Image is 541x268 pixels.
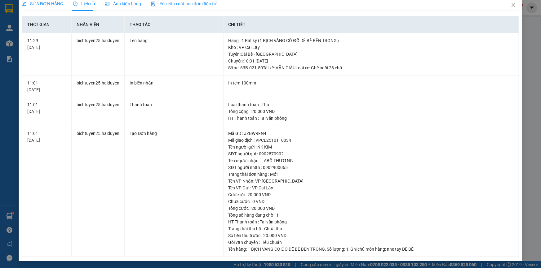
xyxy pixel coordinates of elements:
[228,198,514,205] div: Chưa cước : 0 VND
[130,101,218,108] div: Thanh toán
[228,51,514,71] div: Tuyến : Cái Bè - [GEOGRAPHIC_DATA] Chuyến: 10:31 [DATE] Số xe: 63B-021.50 Tài xế: VĂN GIÀU Loại x...
[228,130,514,137] div: Mã GD : JZBWRFN4
[53,28,116,36] div: 0974132284
[53,20,116,28] div: GIÀU
[228,101,514,108] div: Loại thanh toán : Thu
[228,115,514,122] div: HT Thanh toán : Tại văn phòng
[72,126,125,257] td: bichtuyen25.haiduyen
[5,5,49,13] div: VP Cai Lậy
[73,1,95,6] span: Lịch sử
[228,150,514,157] div: SĐT người gửi : 0902870902
[105,2,109,6] span: picture
[5,6,15,12] span: Gửi:
[27,80,66,93] div: 11:01 [DATE]
[53,6,68,12] span: Nhận:
[72,16,125,33] th: Nhân viên
[228,144,514,150] div: Tên người gửi : NK KIM
[130,37,218,44] div: Lên hàng
[151,1,216,6] span: Yêu cầu xuất hóa đơn điện tử
[228,108,514,115] div: Tổng cộng : 20.000 VND
[387,247,414,252] span: nhẹ tay DỄ BỂ
[22,16,72,33] th: Thời gian
[228,246,514,253] div: Tên hàng: , Số lượng: , Ghi chú món hàng:
[73,2,78,6] span: clock-circle
[105,1,141,6] span: Ảnh kiện hàng
[130,130,218,137] div: Tạo Đơn hàng
[125,16,223,33] th: Thao tác
[27,101,66,115] div: 11:01 [DATE]
[27,130,66,144] div: 11:01 [DATE]
[228,232,514,239] div: Số tiền thu trước : 20.000 VND
[228,164,514,171] div: SĐT người nhận : 0902900065
[228,184,514,191] div: Tên VP Gửi : VP Cai Lậy
[72,97,125,126] td: bichtuyen25.haiduyen
[5,25,14,31] span: DĐ:
[27,37,66,51] div: 11:29 [DATE]
[228,171,514,178] div: Trạng thái đơn hàng : Mới
[72,33,125,76] td: bichtuyen25.haiduyen
[130,80,218,86] div: In biên nhận
[5,21,43,54] span: máy chà ngọc ẩn
[228,137,514,144] div: Mã giao dịch : VPCL2510110034
[228,225,514,232] div: Trạng thái thu hộ : Chưa thu
[228,191,514,198] div: Cước rồi : 20.000 VND
[228,80,514,86] div: In tem 100mm
[22,1,63,6] span: SỬA ĐƠN HÀNG
[511,2,516,7] span: close
[228,157,514,164] div: Tên người nhận : LABÔ THƯƠNG
[228,218,514,225] div: HT Thanh toán : Tại văn phòng
[228,205,514,212] div: Tổng cước : 20.000 VND
[22,2,26,6] span: edit
[248,247,325,252] span: 1 BỊCH VÀNG CÓ ĐỒ DỄ BỂ BÊN TRONG
[151,2,156,6] img: icon
[5,13,49,21] div: 0396729139
[228,37,514,44] div: Hàng : 1 Bất kỳ (1 BỊCH VÀNG CÓ ĐỒ DỄ BỂ BÊN TRONG )
[228,44,514,51] div: Kho : VP Cai Lậy
[228,239,514,246] div: Gói vận chuyển : Tiêu chuẩn
[346,247,348,252] span: 1
[72,76,125,97] td: bichtuyen25.haiduyen
[53,5,116,20] div: VP [GEOGRAPHIC_DATA]
[224,16,519,33] th: Chi tiết
[228,212,514,218] div: Tổng số hàng đang chờ : 1
[228,178,514,184] div: Tên VP Nhận: VP [GEOGRAPHIC_DATA]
